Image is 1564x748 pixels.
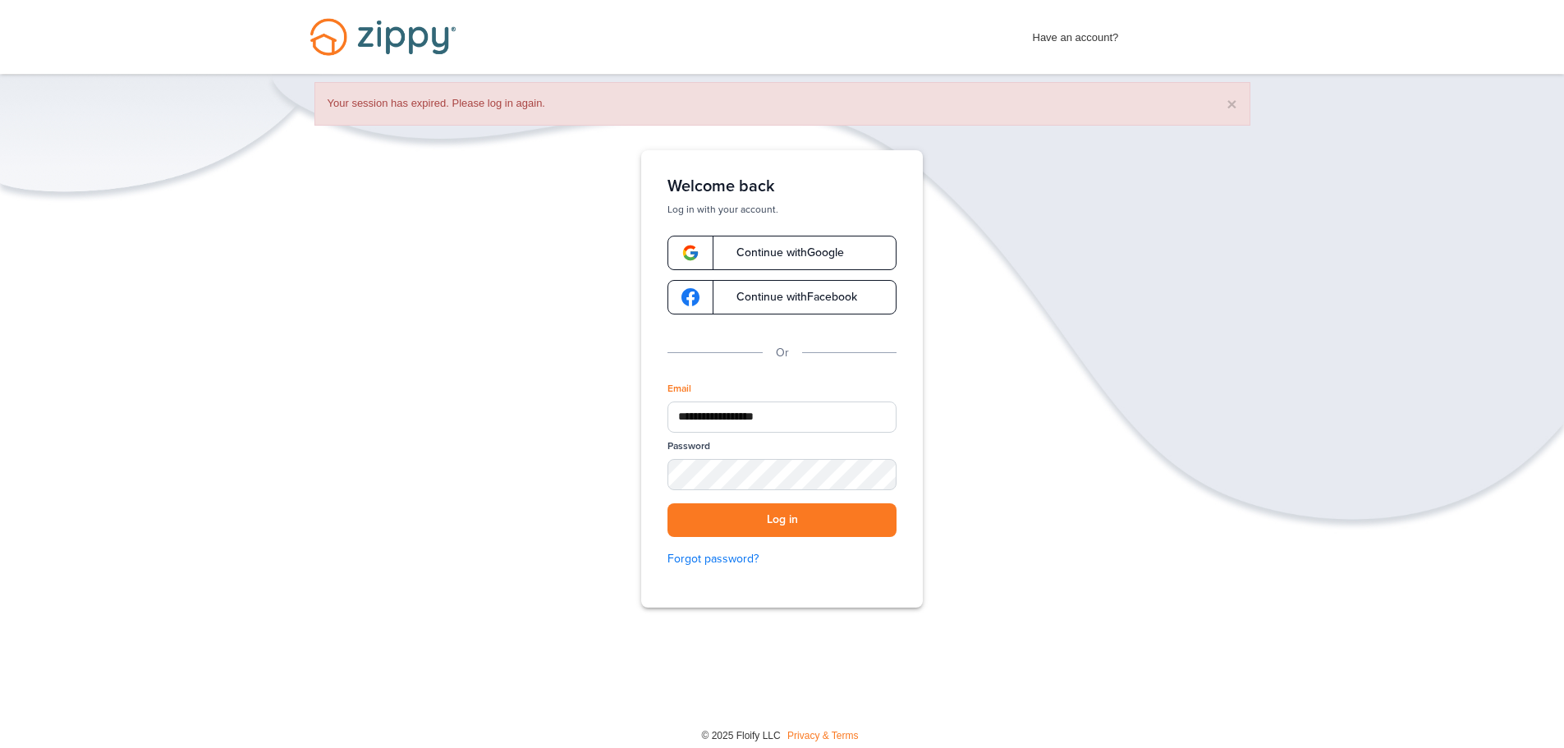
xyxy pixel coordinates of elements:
[667,439,710,453] label: Password
[667,177,897,196] h1: Welcome back
[720,247,844,259] span: Continue with Google
[667,280,897,314] a: google-logoContinue withFacebook
[667,203,897,216] p: Log in with your account.
[701,730,780,741] span: © 2025 Floify LLC
[667,402,897,433] input: Email
[720,291,857,303] span: Continue with Facebook
[667,550,897,568] a: Forgot password?
[667,459,897,490] input: Password
[681,288,699,306] img: google-logo
[776,344,789,362] p: Or
[1227,95,1236,112] button: ×
[314,82,1250,126] div: Your session has expired. Please log in again.
[787,730,858,741] a: Privacy & Terms
[681,244,699,262] img: google-logo
[667,503,897,537] button: Log in
[1033,21,1119,47] span: Have an account?
[667,236,897,270] a: google-logoContinue withGoogle
[667,382,691,396] label: Email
